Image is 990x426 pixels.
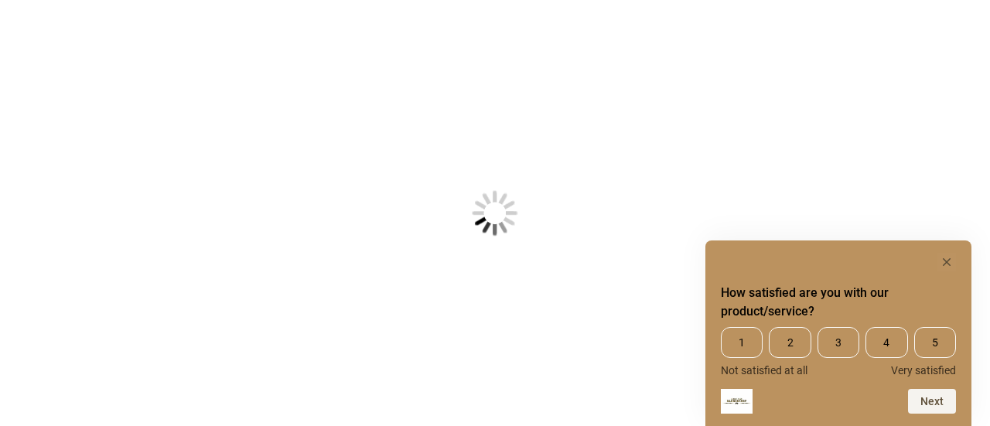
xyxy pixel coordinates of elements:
span: Very satisfied [891,364,956,377]
div: How satisfied are you with our product/service? Select an option from 1 to 5, with 1 being Not sa... [721,253,956,414]
span: 1 [721,327,763,358]
h2: How satisfied are you with our product/service? Select an option from 1 to 5, with 1 being Not sa... [721,284,956,321]
span: Not satisfied at all [721,364,807,377]
span: 3 [818,327,859,358]
button: Hide survey [937,253,956,271]
span: 4 [865,327,907,358]
span: 5 [914,327,956,358]
span: 2 [769,327,811,358]
img: Loading [396,114,594,312]
button: Next question [908,389,956,414]
div: How satisfied are you with our product/service? Select an option from 1 to 5, with 1 being Not sa... [721,327,956,377]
